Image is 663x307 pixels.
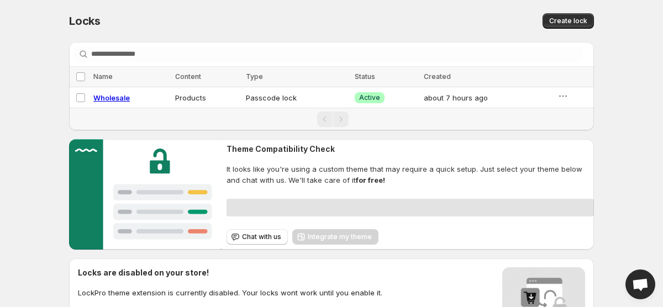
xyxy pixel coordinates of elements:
[355,72,375,81] span: Status
[549,17,587,25] span: Create lock
[78,287,382,298] p: LockPro theme extension is currently disabled. Your locks wont work until you enable it.
[227,229,288,245] button: Chat with us
[227,144,594,155] h2: Theme Compatibility Check
[227,163,594,186] span: It looks like you're using a custom theme that may require a quick setup. Just select your theme ...
[356,176,385,184] strong: for free!
[424,72,451,81] span: Created
[242,232,281,241] span: Chat with us
[420,87,554,108] td: about 7 hours ago
[175,72,201,81] span: Content
[69,108,594,130] nav: Pagination
[172,87,243,108] td: Products
[359,93,380,102] span: Active
[78,267,382,278] h2: Locks are disabled on your store!
[93,93,130,102] a: Wholesale
[246,72,263,81] span: Type
[69,139,222,250] img: Customer support
[93,72,113,81] span: Name
[69,14,101,28] span: Locks
[243,87,351,108] td: Passcode lock
[625,269,655,299] div: Open chat
[543,13,594,29] button: Create lock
